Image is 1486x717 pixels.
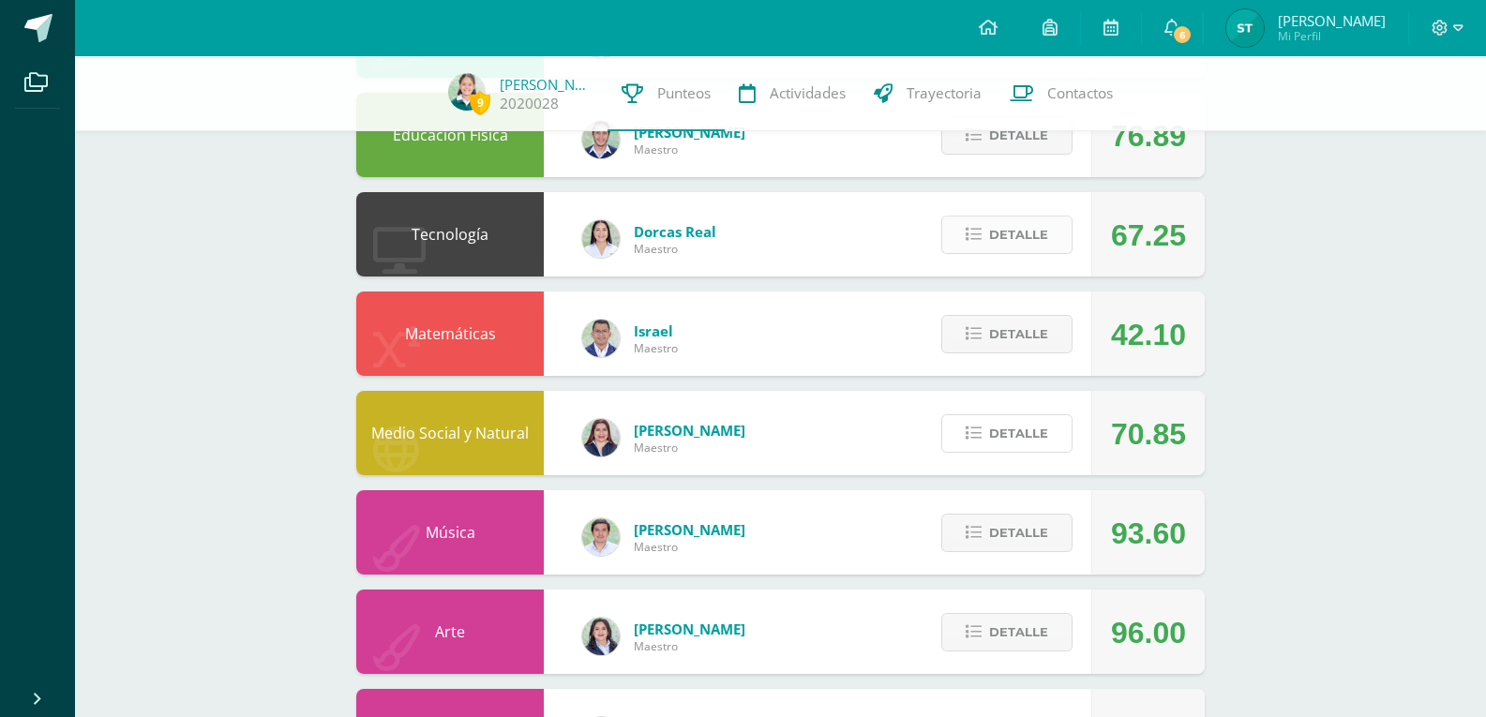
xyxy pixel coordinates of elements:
button: Detalle [941,315,1073,353]
a: Punteos [608,56,725,131]
div: 70.85 [1111,392,1186,476]
span: Maestro [634,142,745,157]
img: ee67e978f5885bcd9834209b52a88b56.png [582,121,620,158]
img: 878b7ad16265265b1352e9d336d72ebc.png [448,73,486,111]
span: 9 [470,91,490,114]
img: be86f1430f5fbfb0078a79d329e704bb.png [582,220,620,258]
img: c5c4d369bf87edf2b08e4650866d5b0d.png [582,419,620,456]
span: Detalle [989,317,1048,351]
div: 42.10 [1111,292,1186,377]
span: Dorcas Real [634,222,716,241]
span: [PERSON_NAME] [1278,11,1386,30]
button: Detalle [941,116,1073,155]
div: Medio Social y Natural [356,391,544,475]
span: [PERSON_NAME] [634,620,745,638]
span: Maestro [634,638,745,654]
div: Tecnología [356,192,544,276]
span: Mi Perfil [1278,28,1386,44]
span: Detalle [989,615,1048,650]
span: Detalle [989,217,1048,252]
div: 93.60 [1111,491,1186,575]
span: Israel [634,321,678,340]
span: [PERSON_NAME] [634,520,745,539]
a: Contactos [996,56,1127,131]
span: Punteos [657,83,711,103]
a: [PERSON_NAME] [500,75,593,94]
span: Detalle [989,118,1048,153]
div: 76.89 [1111,94,1186,178]
button: Detalle [941,514,1073,552]
img: 4a4aaf78db504b0aa81c9e1154a6f8e5.png [582,618,620,655]
img: 8e3dba6cfc057293c5db5c78f6d0205d.png [582,518,620,556]
button: Detalle [941,414,1073,453]
img: bdd9fab83ca81fe8f8aecdc13135195f.png [582,320,620,357]
span: Maestro [634,539,745,555]
span: Detalle [989,515,1048,550]
div: Educación Física [356,93,544,177]
span: [PERSON_NAME] [634,123,745,142]
div: 67.25 [1111,193,1186,277]
div: Matemáticas [356,291,544,376]
span: Contactos [1047,83,1113,103]
span: [PERSON_NAME] [634,421,745,440]
span: Maestro [634,340,678,356]
div: Arte [356,590,544,674]
div: Música [356,490,544,575]
button: Detalle [941,216,1073,254]
a: 2020028 [500,94,559,113]
span: Detalle [989,416,1048,451]
a: Actividades [725,56,860,131]
span: Actividades [770,83,846,103]
span: Maestro [634,440,745,456]
img: 5eb0341ce2803838f8db349dfaef631f.png [1226,9,1264,47]
a: Trayectoria [860,56,996,131]
span: Trayectoria [907,83,982,103]
span: Maestro [634,241,716,257]
span: 6 [1172,24,1193,45]
button: Detalle [941,613,1073,651]
div: 96.00 [1111,590,1186,675]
